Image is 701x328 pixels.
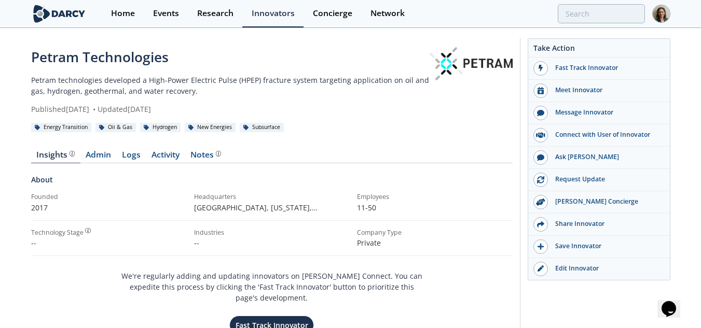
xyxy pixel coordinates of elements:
div: Subsurface [240,123,284,132]
div: Insights [36,151,75,159]
div: Research [197,9,233,18]
a: Edit Innovator [528,258,670,280]
div: Meet Innovator [548,85,664,95]
button: Save Innovator [528,236,670,258]
div: Home [111,9,135,18]
div: Innovators [252,9,295,18]
div: Concierge [313,9,352,18]
div: Technology Stage [31,228,84,237]
div: Employees [357,192,513,202]
div: Events [153,9,179,18]
div: Industries [194,228,350,237]
div: Oil & Gas [95,123,136,132]
div: Headquarters [194,192,350,202]
div: Notes [190,151,221,159]
div: Fast Track Innovator [548,63,664,73]
div: Request Update [548,175,664,184]
a: Logs [117,151,146,163]
img: Profile [652,5,670,23]
a: Activity [146,151,185,163]
a: Insights [31,151,80,163]
p: 2017 [31,202,187,213]
img: information.svg [85,228,91,234]
div: Company Type [357,228,513,237]
p: -- [194,237,350,248]
div: Petram Technologies [31,47,430,67]
div: Message Innovator [548,108,664,117]
div: Edit Innovator [548,264,664,273]
div: Founded [31,192,187,202]
div: -- [31,237,187,248]
img: information.svg [216,151,222,156]
div: New Energies [185,123,236,132]
div: Save Innovator [548,241,664,251]
img: information.svg [70,151,75,156]
div: Network [370,9,405,18]
div: Energy Transition [31,123,92,132]
iframe: chat widget [657,287,691,318]
input: Advanced Search [558,4,645,23]
div: [PERSON_NAME] Concierge [548,197,664,206]
img: logo-wide.svg [31,5,88,23]
div: Ask [PERSON_NAME] [548,152,664,162]
div: About [31,174,513,192]
p: [GEOGRAPHIC_DATA], [US_STATE] , [GEOGRAPHIC_DATA] [194,202,350,213]
div: Connect with User of Innovator [548,130,664,139]
div: Take Action [528,42,670,58]
p: Petram technologies developed a High-Power Electric Pulse (HPEP) fracture system targeting applic... [31,75,430,96]
a: Admin [80,151,117,163]
a: Notes [185,151,227,163]
p: 11-50 [357,202,513,213]
div: Published [DATE] Updated [DATE] [31,104,430,115]
div: Share Innovator [548,219,664,229]
span: Private [357,238,381,248]
div: Hydrogen [140,123,181,132]
span: • [91,104,98,114]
